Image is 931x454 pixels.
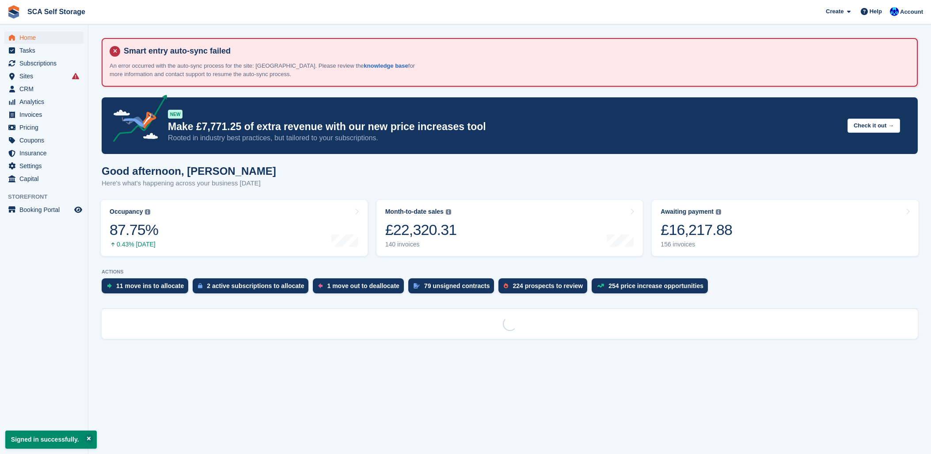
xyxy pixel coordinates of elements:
[446,209,451,215] img: icon-info-grey-7440780725fd019a000dd9b08b2336e03edf1995a4989e88bcd33f0948082b44.svg
[102,165,276,177] h1: Good afternoon, [PERSON_NAME]
[513,282,583,289] div: 224 prospects to review
[73,204,84,215] a: Preview store
[19,204,72,216] span: Booking Portal
[661,208,714,215] div: Awaiting payment
[19,108,72,121] span: Invoices
[847,119,900,133] button: Check it out →
[890,7,899,16] img: Kelly Neesham
[168,133,840,143] p: Rooted in industry best practices, but tailored to your subscriptions.
[608,282,703,289] div: 254 price increase opportunities
[110,62,419,79] p: An error occurred with the auto-sync process for the site: [GEOGRAPHIC_DATA]. Please review the f...
[102,178,276,189] p: Here's what's happening across your business [DATE]
[19,160,72,172] span: Settings
[5,431,97,449] p: Signed in successfully.
[102,269,918,275] p: ACTIONS
[19,31,72,44] span: Home
[597,284,604,288] img: price_increase_opportunities-93ffe204e8149a01c8c9dc8f82e8f89637d9d84a8eef4429ea346261dce0b2c0.svg
[385,221,457,239] div: £22,320.31
[661,221,732,239] div: £16,217.88
[19,83,72,95] span: CRM
[327,282,399,289] div: 1 move out to deallocate
[24,4,89,19] a: SCA Self Storage
[168,110,182,119] div: NEW
[408,278,499,298] a: 79 unsigned contracts
[4,134,84,146] a: menu
[4,147,84,159] a: menu
[385,208,444,215] div: Month-to-date sales
[19,57,72,69] span: Subscriptions
[19,121,72,134] span: Pricing
[19,96,72,108] span: Analytics
[106,95,167,145] img: price-adjustments-announcement-icon-8257ccfd72463d97f412b2fc003d46551f7dbcb40ab6d574587a9cd5c0d94...
[19,134,72,146] span: Coupons
[120,46,910,56] h4: Smart entry auto-sync failed
[900,8,923,16] span: Account
[4,83,84,95] a: menu
[592,278,712,298] a: 254 price increase opportunities
[7,5,20,19] img: stora-icon-8386f47178a22dfd0bd8f6a31ec36ba5ce8667c1dd55bd0f319d3a0aa187defe.svg
[4,204,84,216] a: menu
[8,192,88,201] span: Storefront
[101,200,368,256] a: Occupancy 87.75% 0.43% [DATE]
[102,278,193,298] a: 11 move ins to allocate
[385,241,457,248] div: 140 invoices
[4,70,84,82] a: menu
[313,278,408,298] a: 1 move out to deallocate
[145,209,150,215] img: icon-info-grey-7440780725fd019a000dd9b08b2336e03edf1995a4989e88bcd33f0948082b44.svg
[4,121,84,134] a: menu
[19,147,72,159] span: Insurance
[4,173,84,185] a: menu
[110,208,143,215] div: Occupancy
[4,44,84,57] a: menu
[19,173,72,185] span: Capital
[19,70,72,82] span: Sites
[414,283,420,289] img: contract_signature_icon-13c848040528278c33f63329250d36e43548de30e8caae1d1a13099fd9432cc5.svg
[870,7,882,16] span: Help
[4,31,84,44] a: menu
[716,209,721,215] img: icon-info-grey-7440780725fd019a000dd9b08b2336e03edf1995a4989e88bcd33f0948082b44.svg
[4,160,84,172] a: menu
[498,278,592,298] a: 224 prospects to review
[4,108,84,121] a: menu
[661,241,732,248] div: 156 invoices
[19,44,72,57] span: Tasks
[652,200,919,256] a: Awaiting payment £16,217.88 156 invoices
[193,278,313,298] a: 2 active subscriptions to allocate
[110,221,158,239] div: 87.75%
[168,120,840,133] p: Make £7,771.25 of extra revenue with our new price increases tool
[4,57,84,69] a: menu
[207,282,304,289] div: 2 active subscriptions to allocate
[376,200,643,256] a: Month-to-date sales £22,320.31 140 invoices
[424,282,490,289] div: 79 unsigned contracts
[504,283,508,289] img: prospect-51fa495bee0391a8d652442698ab0144808aea92771e9ea1ae160a38d050c398.svg
[364,62,408,69] a: knowledge base
[826,7,844,16] span: Create
[110,241,158,248] div: 0.43% [DATE]
[198,283,202,289] img: active_subscription_to_allocate_icon-d502201f5373d7db506a760aba3b589e785aa758c864c3986d89f69b8ff3...
[107,283,112,289] img: move_ins_to_allocate_icon-fdf77a2bb77ea45bf5b3d319d69a93e2d87916cf1d5bf7949dd705db3b84f3ca.svg
[318,283,323,289] img: move_outs_to_deallocate_icon-f764333ba52eb49d3ac5e1228854f67142a1ed5810a6f6cc68b1a99e826820c5.svg
[72,73,79,80] i: Smart entry sync failures have occurred
[4,96,84,108] a: menu
[116,282,184,289] div: 11 move ins to allocate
